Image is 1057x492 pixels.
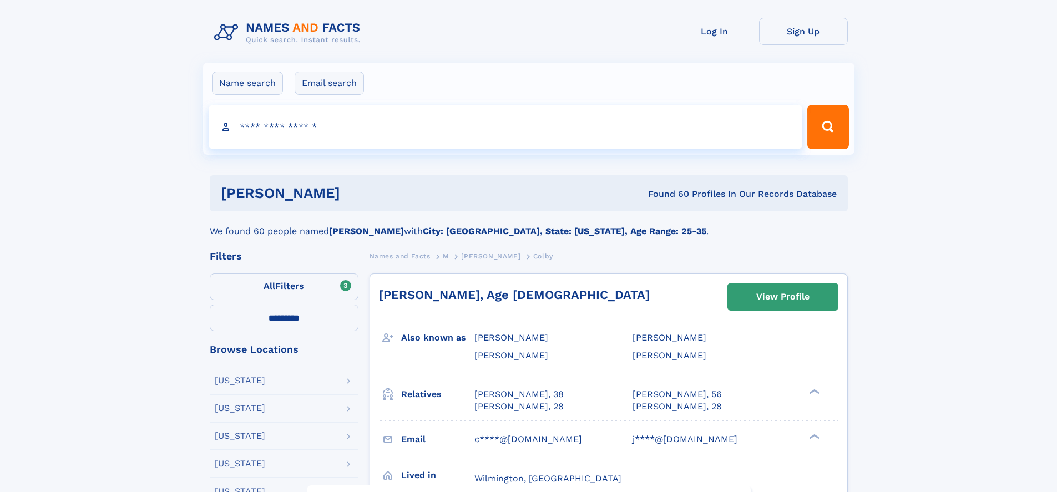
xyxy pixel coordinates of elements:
[212,72,283,95] label: Name search
[807,433,820,440] div: ❯
[807,388,820,395] div: ❯
[210,251,358,261] div: Filters
[633,332,706,343] span: [PERSON_NAME]
[474,350,548,361] span: [PERSON_NAME]
[401,466,474,485] h3: Lived in
[215,376,265,385] div: [US_STATE]
[633,350,706,361] span: [PERSON_NAME]
[728,283,838,310] a: View Profile
[474,400,564,413] a: [PERSON_NAME], 28
[461,249,520,263] a: [PERSON_NAME]
[401,385,474,404] h3: Relatives
[210,273,358,300] label: Filters
[474,388,564,400] a: [PERSON_NAME], 38
[210,18,370,48] img: Logo Names and Facts
[474,332,548,343] span: [PERSON_NAME]
[533,252,553,260] span: Colby
[633,400,722,413] a: [PERSON_NAME], 28
[423,226,706,236] b: City: [GEOGRAPHIC_DATA], State: [US_STATE], Age Range: 25-35
[379,288,650,302] a: [PERSON_NAME], Age [DEMOGRAPHIC_DATA]
[264,281,275,291] span: All
[633,388,722,400] a: [PERSON_NAME], 56
[443,249,449,263] a: M
[215,459,265,468] div: [US_STATE]
[209,105,803,149] input: search input
[215,432,265,440] div: [US_STATE]
[329,226,404,236] b: [PERSON_NAME]
[215,404,265,413] div: [US_STATE]
[670,18,759,45] a: Log In
[370,249,431,263] a: Names and Facts
[210,211,848,238] div: We found 60 people named with .
[295,72,364,95] label: Email search
[759,18,848,45] a: Sign Up
[221,186,494,200] h1: [PERSON_NAME]
[210,344,358,354] div: Browse Locations
[807,105,848,149] button: Search Button
[443,252,449,260] span: M
[401,430,474,449] h3: Email
[401,328,474,347] h3: Also known as
[756,284,810,310] div: View Profile
[474,473,621,484] span: Wilmington, [GEOGRAPHIC_DATA]
[461,252,520,260] span: [PERSON_NAME]
[494,188,837,200] div: Found 60 Profiles In Our Records Database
